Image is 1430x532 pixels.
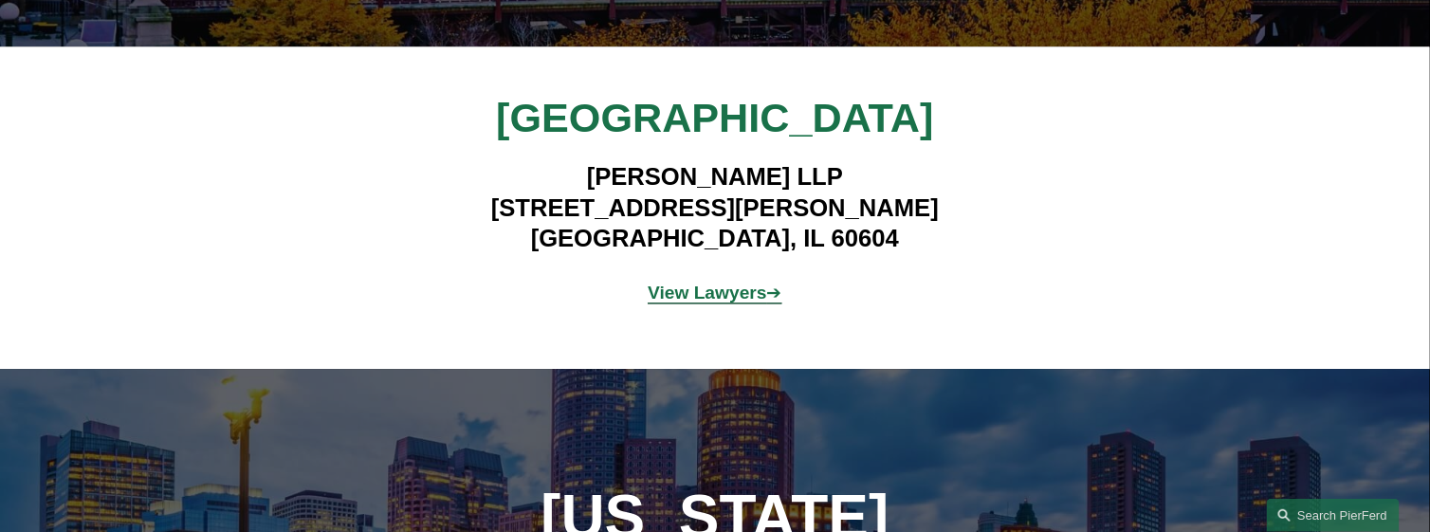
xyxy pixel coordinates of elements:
[648,283,782,303] span: ➔
[496,95,933,140] span: [GEOGRAPHIC_DATA]
[438,161,991,253] h4: [PERSON_NAME] LLP [STREET_ADDRESS][PERSON_NAME] [GEOGRAPHIC_DATA], IL 60604
[648,283,767,303] strong: View Lawyers
[1267,499,1400,532] a: Search this site
[648,283,782,303] a: View Lawyers➔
